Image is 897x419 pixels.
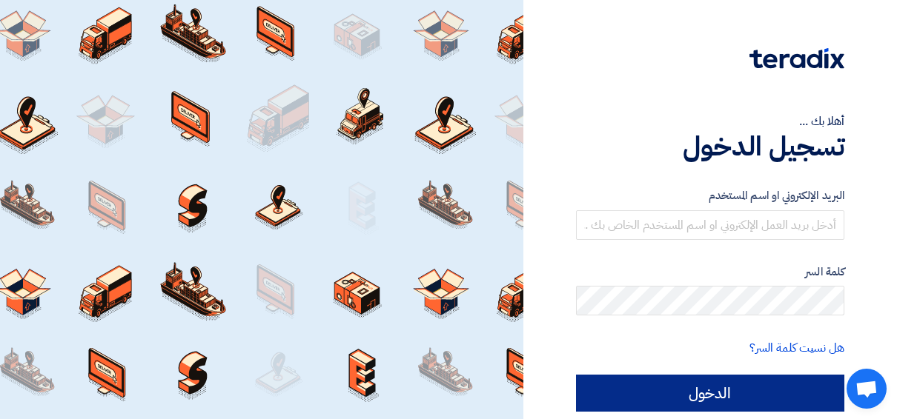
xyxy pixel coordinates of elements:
[749,48,844,69] img: Teradix logo
[576,113,844,130] div: أهلا بك ...
[576,187,844,204] label: البريد الإلكتروني او اسم المستخدم
[576,264,844,281] label: كلمة السر
[576,210,844,240] input: أدخل بريد العمل الإلكتروني او اسم المستخدم الخاص بك ...
[576,375,844,412] input: الدخول
[576,130,844,163] h1: تسجيل الدخول
[749,339,844,357] a: هل نسيت كلمة السر؟
[847,369,887,409] a: Open chat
